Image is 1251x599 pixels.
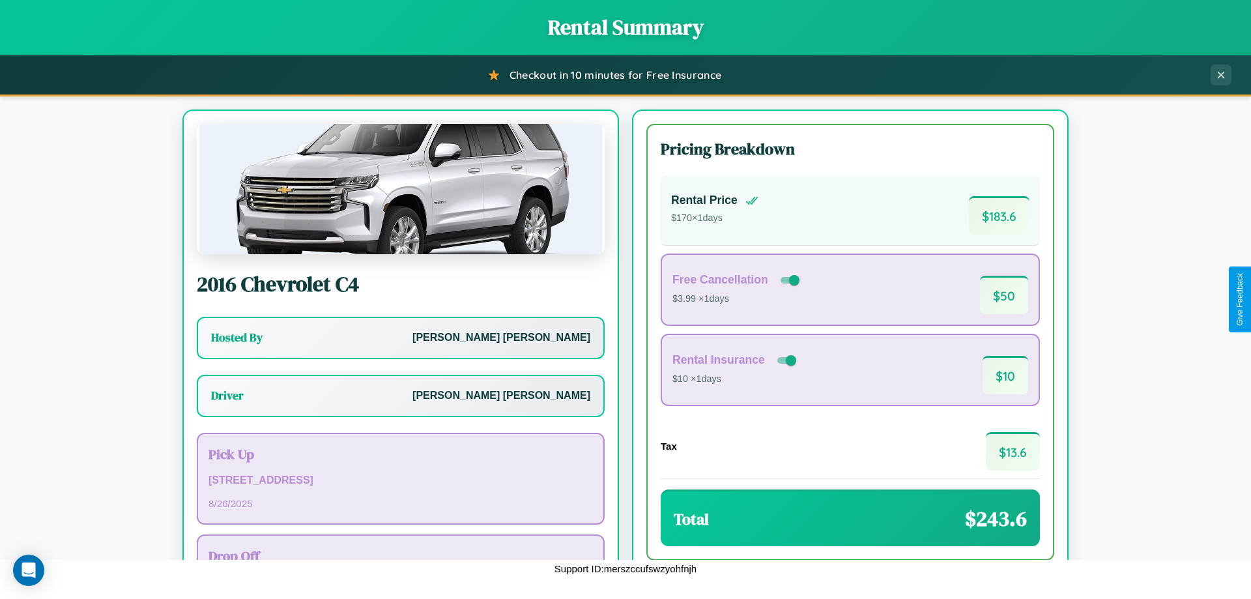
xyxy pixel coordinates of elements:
span: $ 13.6 [986,432,1040,471]
span: $ 50 [980,276,1028,314]
h4: Rental Price [671,194,738,207]
h3: Driver [211,388,244,403]
h3: Drop Off [208,546,593,565]
h3: Pricing Breakdown [661,138,1040,160]
p: $ 170 × 1 days [671,210,758,227]
p: [STREET_ADDRESS] [208,471,593,490]
div: Open Intercom Messenger [13,555,44,586]
h4: Free Cancellation [672,273,768,287]
h3: Total [674,508,709,530]
p: [PERSON_NAME] [PERSON_NAME] [412,329,590,347]
h3: Pick Up [208,445,593,463]
p: 8 / 26 / 2025 [208,495,593,512]
p: Support ID: merszccufswzyohfnjh [554,560,697,577]
div: Give Feedback [1235,273,1244,326]
h1: Rental Summary [13,13,1238,42]
p: [PERSON_NAME] [PERSON_NAME] [412,387,590,405]
h4: Rental Insurance [672,353,765,367]
h2: 2016 Chevrolet C4 [197,270,605,299]
p: $3.99 × 1 days [672,291,802,308]
span: $ 243.6 [965,504,1027,533]
span: $ 10 [983,356,1028,394]
img: Chevrolet C4 [197,124,605,254]
h3: Hosted By [211,330,263,345]
p: $10 × 1 days [672,371,799,388]
span: $ 183.6 [969,196,1029,235]
h4: Tax [661,441,677,452]
span: Checkout in 10 minutes for Free Insurance [510,68,721,81]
